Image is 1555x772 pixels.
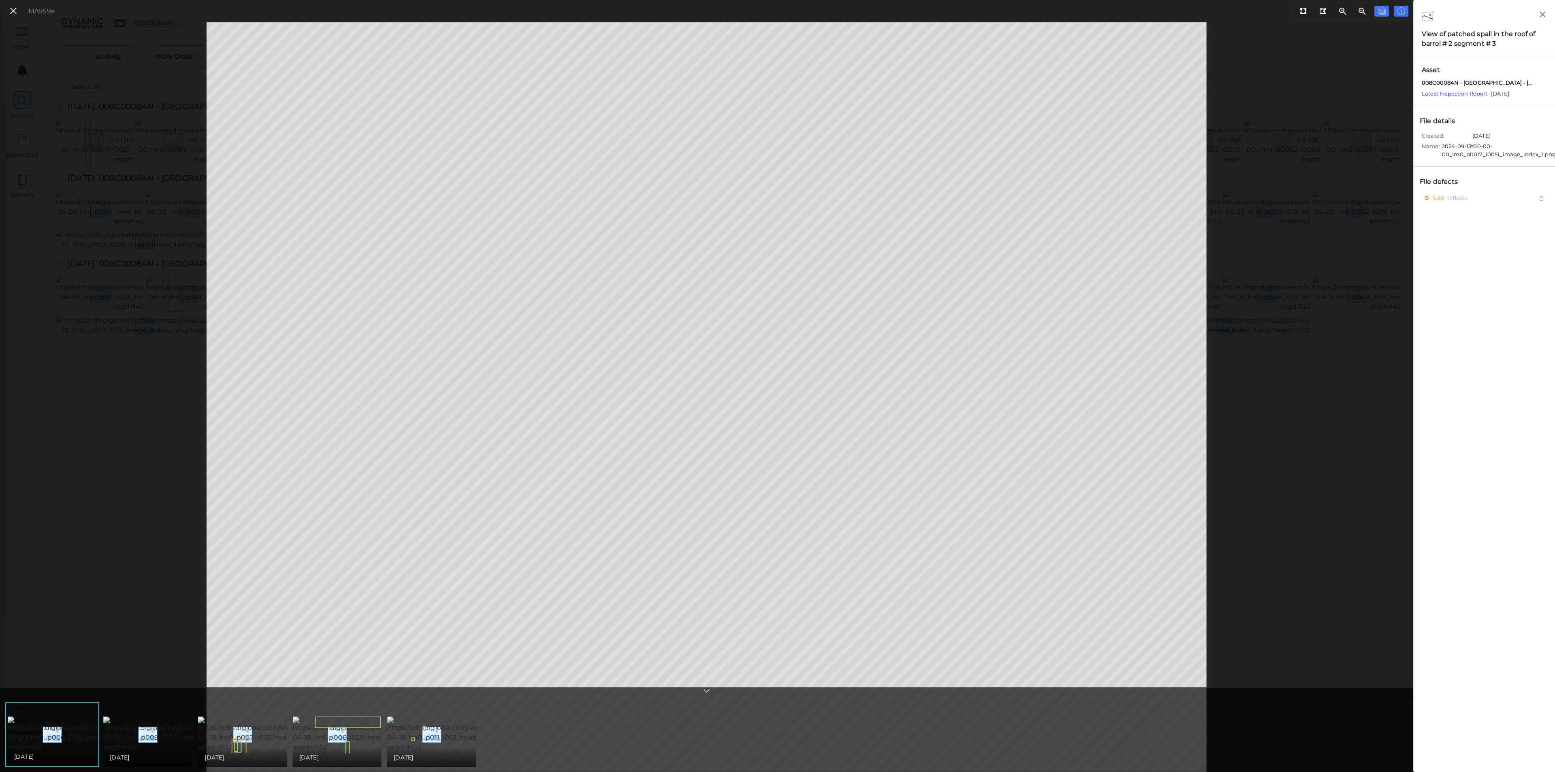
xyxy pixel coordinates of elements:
[204,753,224,762] span: [DATE]
[14,752,34,761] span: [DATE]
[387,717,537,752] img: https://cdn.diglobal.tech/width210/1452/2020-04-18_Im0_p011_i053_image_index_1.png?asgd=1452
[299,753,319,762] span: [DATE]
[1472,132,1491,142] span: [DATE]
[1418,114,1466,128] div: File details
[1422,65,1547,75] span: Asset
[110,753,129,762] span: [DATE]
[293,717,443,752] img: https://cdn.diglobal.tech/width210/1452/2020-04-18_Im1_p006_i029_image_index_2.png?asgd=1452
[198,717,348,752] img: https://cdn.diglobal.tech/width210/1452/2020-04-18_Im0_p007_i033_image_index_1.png?asgd=1452
[1422,142,1440,153] span: Name:
[1422,90,1488,97] a: Latest Inspection Report
[1422,79,1535,87] span: 008C00084N - PEEL ROAD - Over WOOLPER CREEK
[103,717,252,752] img: https://cdn.diglobal.tech/width210/1452/2022-09-20_Im1_p009_i044_image_index_2.png?asgd=1452
[1418,175,1468,189] div: File defects
[1433,193,1444,203] span: Gap
[8,717,157,752] img: https://cdn.diglobal.tech/width210/1452/2022-09-20_Im0_p006_i028_image_index_1.png?asgd=1452
[28,6,55,16] div: MA959a
[1418,193,1551,203] div: GapMTb60b
[1422,29,1547,49] div: View of patched spall in the roof of barrel # 2 segment # 3
[1422,132,1470,142] span: Created:
[394,753,413,762] span: [DATE]
[1422,90,1509,97] span: - [DATE]
[1447,193,1468,203] span: MTb60b
[1521,736,1549,766] iframe: Chat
